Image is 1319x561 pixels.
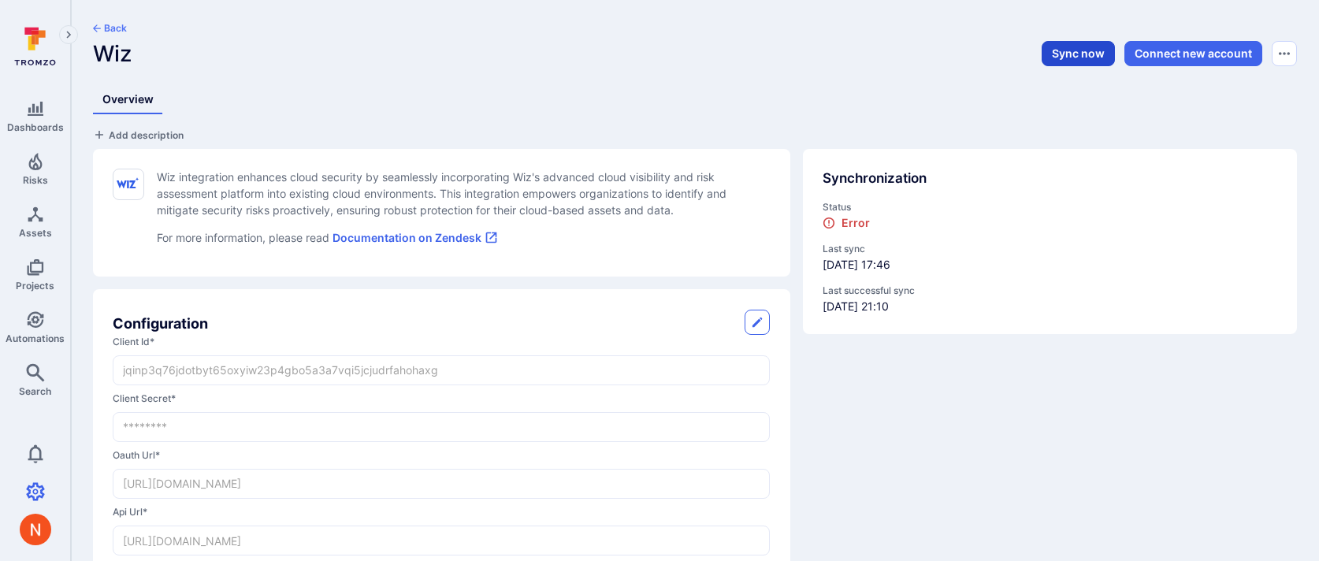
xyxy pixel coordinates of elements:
[1124,41,1262,66] button: Connect new account
[823,242,1277,256] span: Last sync
[823,169,1277,189] div: Synchronization
[157,169,770,218] p: Wiz integration enhances cloud security by seamlessly incorporating Wiz's advanced cloud visibili...
[113,392,770,406] label: client secret *
[93,85,163,114] a: Overview
[113,505,770,519] label: api url *
[823,242,1277,273] div: [DATE] 17:46
[1272,41,1297,66] button: Options menu
[7,121,64,133] span: Dashboards
[23,174,48,186] span: Risks
[1042,41,1115,66] button: Sync now
[823,200,1277,214] span: Status
[333,231,498,244] a: Documentation on Zendesk
[823,284,1277,314] div: [DATE] 21:10
[823,284,1277,298] span: Last successful sync
[93,40,132,67] span: Wiz
[823,200,1277,231] div: status
[109,129,184,141] span: Add description
[6,333,65,344] span: Automations
[93,127,184,143] button: Add description
[93,22,127,35] button: Back
[823,216,870,229] div: Error
[19,227,52,239] span: Assets
[93,85,1297,114] div: Integrations tabs
[20,514,51,545] img: ACg8ocIprwjrgDQnDsNSk9Ghn5p5-B8DpAKWoJ5Gi9syOE4K59tr4Q=s96-c
[113,335,770,349] label: client id *
[59,25,78,44] button: Expand navigation menu
[20,514,51,545] div: Neeren Patki
[157,229,770,246] p: For more information, please read
[113,448,770,463] label: oauth url *
[19,385,51,397] span: Search
[113,313,208,334] h2: Configuration
[16,280,54,292] span: Projects
[63,28,74,42] i: Expand navigation menu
